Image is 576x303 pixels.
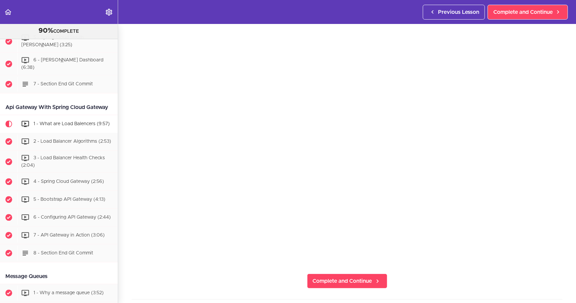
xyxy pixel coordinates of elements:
[438,8,479,16] span: Previous Lesson
[21,57,103,70] span: 6 - [PERSON_NAME] Dashboard (6:38)
[39,27,54,34] span: 90%
[313,277,372,285] span: Complete and Continue
[4,8,12,16] svg: Back to course curriculum
[8,27,109,35] div: COMPLETE
[33,233,105,238] span: 7 - API Gateway in Action (3:06)
[488,5,568,20] a: Complete and Continue
[33,197,105,202] span: 5 - Bootstrap API Gateway (4:13)
[33,215,111,220] span: 6 - Configuring API Gateway (2:44)
[105,8,113,16] svg: Settings Menu
[493,8,553,16] span: Complete and Continue
[33,139,111,143] span: 2 - Load Balancer Algorithms (2:53)
[33,81,93,86] span: 7 - Section End Git Commit
[33,121,110,126] span: 1 - What are Load Balencers (9:57)
[307,274,387,288] a: Complete and Continue
[33,251,93,255] span: 8 - Section End Git Commit
[21,155,105,168] span: 3 - Load Balancer Health Checks (2:04)
[132,21,563,263] iframe: Video Player
[33,291,104,295] span: 1 - Why a message queue (3:52)
[33,179,104,184] span: 4 - Spring Cloud Gateway (2:56)
[423,5,485,20] a: Previous Lesson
